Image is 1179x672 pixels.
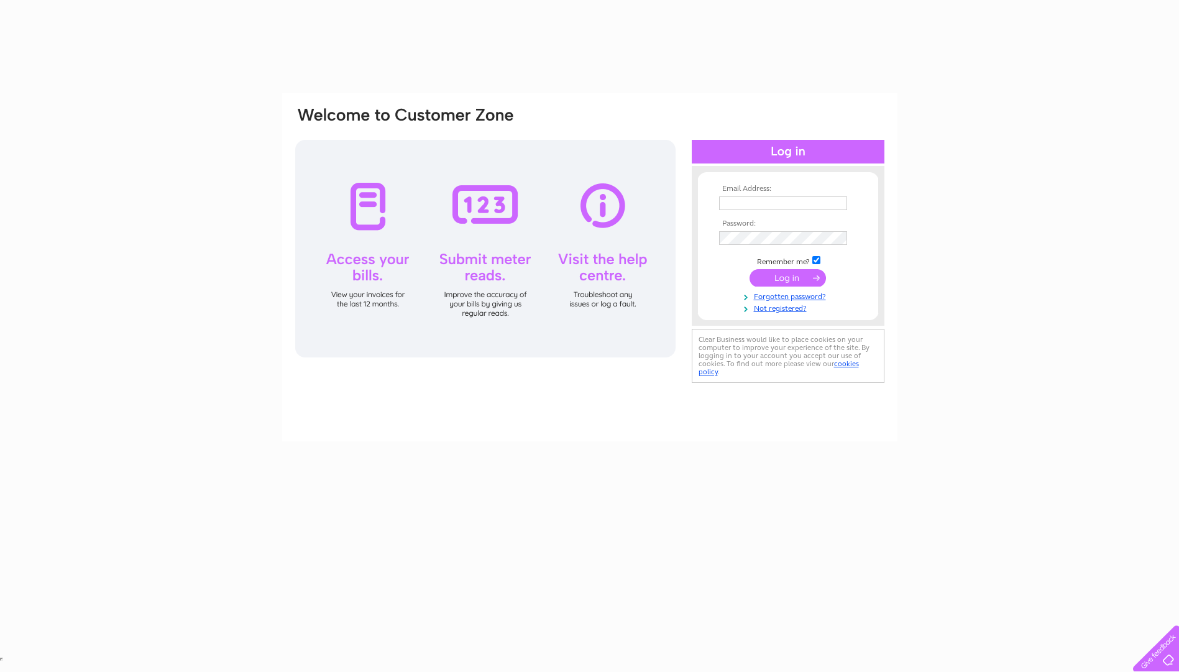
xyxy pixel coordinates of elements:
a: cookies policy [699,359,859,376]
th: Password: [716,219,860,228]
a: Forgotten password? [719,290,860,301]
th: Email Address: [716,185,860,193]
input: Submit [750,269,826,287]
div: Clear Business would like to place cookies on your computer to improve your experience of the sit... [692,329,884,383]
td: Remember me? [716,254,860,267]
a: Not registered? [719,301,860,313]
